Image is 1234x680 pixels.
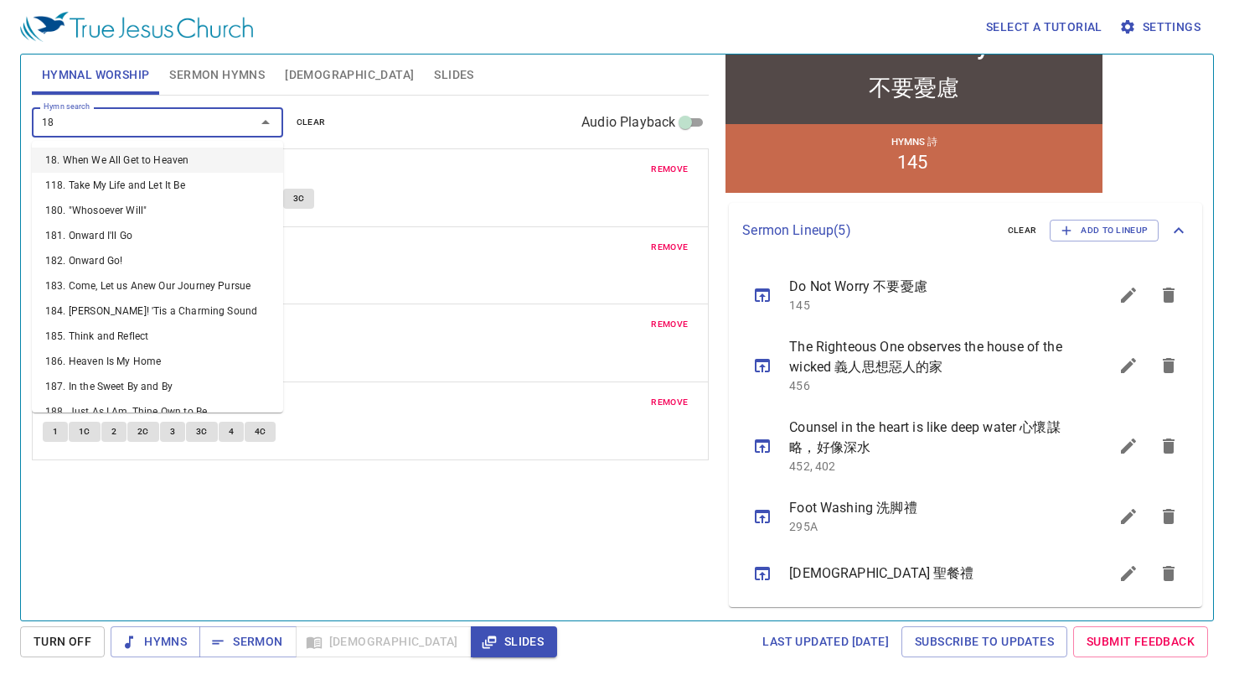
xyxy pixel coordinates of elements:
span: Hymns [124,631,187,652]
span: remove [651,162,688,177]
span: Counsel in the heart is like deep water 心懷謀略，好像深水 [789,418,1068,458]
p: 456 [789,377,1068,394]
button: remove [641,392,698,413]
span: Last updated [DATE] [762,631,889,652]
p: 145 [789,297,1068,314]
li: 186. Heaven Is My Home [32,349,283,374]
li: 188. Just As I Am, Thine Own to Be [32,399,283,424]
button: clear [287,112,336,132]
span: 2 [111,424,116,439]
span: Select a tutorial [986,17,1102,38]
button: remove [641,314,698,335]
a: Last updated [DATE] [756,626,896,657]
button: clear [998,221,1047,241]
span: 1C [79,424,90,439]
span: remove [651,395,688,410]
span: Sermon [213,631,282,652]
span: Subscribe to Updates [915,631,1054,652]
span: 1 [53,424,58,439]
li: 18. When We All Get to Heaven [32,148,283,173]
span: Add to Lineup [1061,223,1148,238]
span: Foot Washing 洗脚禮 [789,498,1068,518]
li: 182. Onward Go! [32,248,283,273]
li: 183. Come, Let us Anew Our Journey Pursue [32,273,283,298]
button: Hymns [111,626,200,657]
span: 3C [293,191,305,206]
button: 3C [283,189,315,209]
span: Turn Off [34,631,91,652]
span: Slides [434,65,473,86]
span: [DEMOGRAPHIC_DATA] [285,65,414,86]
span: Hymnal Worship [42,65,150,86]
button: Close [254,111,277,134]
button: Select a tutorial [979,12,1109,43]
p: 452, 402 [789,458,1068,475]
div: Sermon Lineup(5)clearAdd to Lineup [729,203,1202,258]
span: clear [1008,223,1037,238]
li: 187. In the Sweet By and By [32,374,283,399]
button: Settings [1116,12,1207,43]
span: Audio Playback [581,112,675,132]
li: 181. Onward I'll Go [32,223,283,248]
span: The Righteous One observes the house of the wicked 義人思想惡人的家 [789,337,1068,377]
span: Sermon Hymns [169,65,265,86]
button: Sermon [199,626,296,657]
p: Sermon Lineup ( 5 ) [742,221,994,241]
button: Slides [471,626,557,657]
span: 4 [229,424,234,439]
span: clear [297,115,326,130]
span: 3C [196,424,208,439]
span: remove [651,317,688,332]
span: Submit Feedback [1087,631,1195,652]
li: 185. Think and Reflect [32,324,283,349]
a: Subscribe to Updates [901,626,1067,657]
button: Add to Lineup [1050,220,1159,241]
span: 2C [137,424,149,439]
button: 2 [101,422,126,442]
button: remove [641,237,698,257]
li: 180. "Whosoever Will" [32,198,283,223]
button: 3 [160,422,185,442]
button: 2C [127,422,159,442]
button: 4C [245,422,276,442]
span: 3 [170,424,175,439]
ul: sermon lineup list [729,258,1202,607]
button: 3C [186,422,218,442]
li: 118. Take My Life and Let It Be [32,173,283,198]
li: 184. [PERSON_NAME]! 'Tis a Charming Sound [32,298,283,324]
span: 4C [255,424,266,439]
button: 1C [69,422,101,442]
span: remove [651,240,688,255]
span: Do Not Worry 不要憂慮 [789,277,1068,297]
span: Settings [1123,17,1200,38]
button: 4 [219,422,244,442]
button: remove [641,159,698,179]
a: Submit Feedback [1073,626,1208,657]
img: True Jesus Church [20,12,253,42]
button: 1 [43,422,68,442]
span: [DEMOGRAPHIC_DATA] 聖餐禮 [789,563,1068,584]
p: 295A [789,518,1068,535]
button: Turn Off [20,626,105,657]
span: Slides [484,631,544,652]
